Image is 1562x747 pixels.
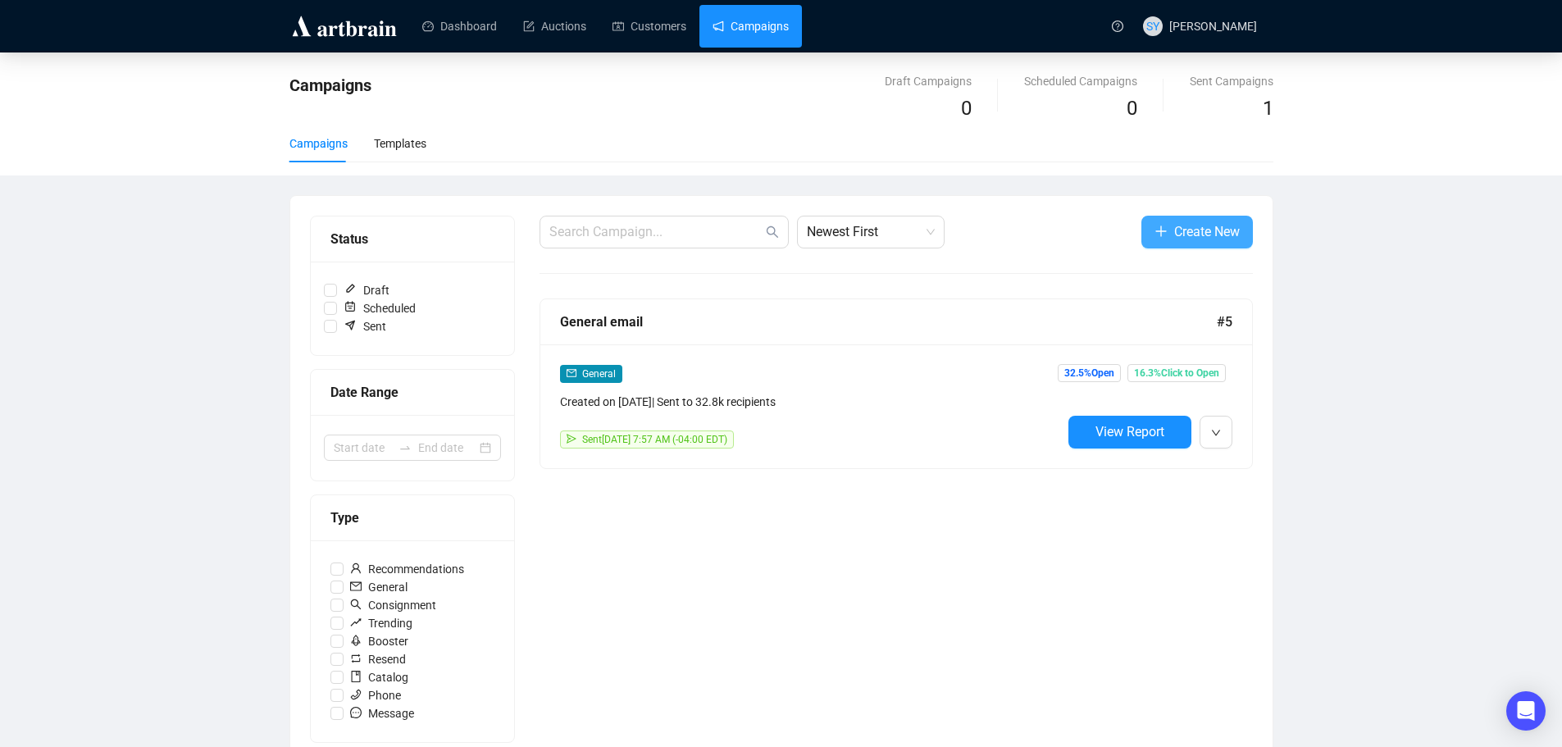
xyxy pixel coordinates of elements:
div: General email [560,312,1217,332]
span: Catalog [344,668,415,686]
span: Message [344,704,421,722]
span: to [398,441,412,454]
span: 1 [1263,97,1273,120]
input: Search Campaign... [549,222,763,242]
span: SY [1146,17,1159,35]
span: #5 [1217,312,1232,332]
a: Dashboard [422,5,497,48]
a: Auctions [523,5,586,48]
a: Campaigns [713,5,789,48]
span: Create New [1174,221,1240,242]
span: Sent [337,317,393,335]
span: question-circle [1112,20,1123,32]
button: Create New [1141,216,1253,248]
span: Booster [344,632,415,650]
span: Consignment [344,596,443,614]
span: user [350,563,362,574]
span: View Report [1095,424,1164,440]
span: Newest First [807,216,935,248]
span: 32.5% Open [1058,364,1121,382]
span: [PERSON_NAME] [1169,20,1257,33]
span: 0 [961,97,972,120]
div: Type [330,508,494,528]
img: logo [289,13,399,39]
span: phone [350,689,362,700]
div: Scheduled Campaigns [1024,72,1137,90]
div: Date Range [330,382,494,403]
input: Start date [334,439,392,457]
div: Created on [DATE] | Sent to 32.8k recipients [560,393,1062,411]
span: swap-right [398,441,412,454]
span: Recommendations [344,560,471,578]
div: Draft Campaigns [885,72,972,90]
span: plus [1154,225,1168,238]
div: Templates [374,134,426,153]
span: 0 [1127,97,1137,120]
span: retweet [350,653,362,664]
span: Phone [344,686,408,704]
div: Sent Campaigns [1190,72,1273,90]
span: search [766,225,779,239]
span: Scheduled [337,299,422,317]
span: mail [567,368,576,378]
a: Customers [613,5,686,48]
span: send [567,434,576,444]
span: 16.3% Click to Open [1127,364,1226,382]
button: View Report [1068,416,1191,449]
span: message [350,707,362,718]
span: Resend [344,650,412,668]
span: Campaigns [289,75,371,95]
span: book [350,671,362,682]
span: Trending [344,614,419,632]
span: down [1211,428,1221,438]
span: General [344,578,414,596]
div: Campaigns [289,134,348,153]
span: search [350,599,362,610]
span: Draft [337,281,396,299]
a: General email#5mailGeneralCreated on [DATE]| Sent to 32.8k recipientssendSent[DATE] 7:57 AM (-04:... [540,298,1253,469]
div: Status [330,229,494,249]
span: General [582,368,616,380]
input: End date [418,439,476,457]
span: Sent [DATE] 7:57 AM (-04:00 EDT) [582,434,727,445]
span: rise [350,617,362,628]
div: Open Intercom Messenger [1506,691,1546,731]
span: mail [350,581,362,592]
span: rocket [350,635,362,646]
